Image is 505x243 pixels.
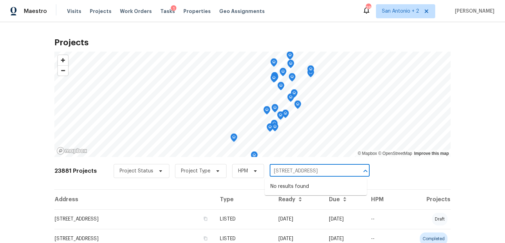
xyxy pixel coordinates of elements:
[280,68,287,79] div: Map marker
[214,190,273,209] th: Type
[323,190,365,209] th: Due
[56,147,87,155] a: Mapbox homepage
[202,235,209,242] button: Copy Address
[120,168,153,175] span: Project Status
[171,5,176,12] div: 1
[323,209,365,229] td: [DATE]
[361,166,370,176] button: Close
[58,65,68,75] button: Zoom out
[271,120,278,131] div: Map marker
[277,111,284,122] div: Map marker
[265,178,367,195] div: No results found
[365,190,399,209] th: HPM
[267,123,274,134] div: Map marker
[24,8,47,15] span: Maestro
[54,52,451,157] canvas: Map
[270,58,277,69] div: Map marker
[90,8,112,15] span: Projects
[277,82,284,93] div: Map marker
[378,151,412,156] a: OpenStreetMap
[230,133,237,144] div: Map marker
[273,190,323,209] th: Ready
[238,168,248,175] span: HPM
[54,209,214,229] td: [STREET_ADDRESS]
[67,8,81,15] span: Visits
[294,100,301,111] div: Map marker
[183,8,211,15] span: Properties
[414,151,449,156] a: Improve this map
[58,66,68,75] span: Zoom out
[358,151,377,156] a: Mapbox
[271,123,278,134] div: Map marker
[271,73,278,84] div: Map marker
[287,93,294,104] div: Map marker
[287,51,294,62] div: Map marker
[54,168,97,175] h2: 23881 Projects
[270,166,350,177] input: Search projects
[54,190,214,209] th: Address
[214,209,273,229] td: LISTED
[307,65,314,76] div: Map marker
[382,8,419,15] span: San Antonio + 2
[271,72,278,83] div: Map marker
[160,9,175,14] span: Tasks
[54,39,451,46] h2: Projects
[263,106,270,117] div: Map marker
[271,104,278,115] div: Map marker
[365,209,399,229] td: --
[289,73,296,84] div: Map marker
[273,209,323,229] td: [DATE]
[282,110,289,120] div: Map marker
[251,151,258,162] div: Map marker
[181,168,210,175] span: Project Type
[432,213,447,225] div: draft
[366,4,371,11] div: 38
[58,55,68,65] button: Zoom in
[202,216,209,222] button: Copy Address
[452,8,494,15] span: [PERSON_NAME]
[287,60,294,71] div: Map marker
[219,8,265,15] span: Geo Assignments
[120,8,152,15] span: Work Orders
[291,89,298,100] div: Map marker
[399,190,451,209] th: Projects
[270,74,277,85] div: Map marker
